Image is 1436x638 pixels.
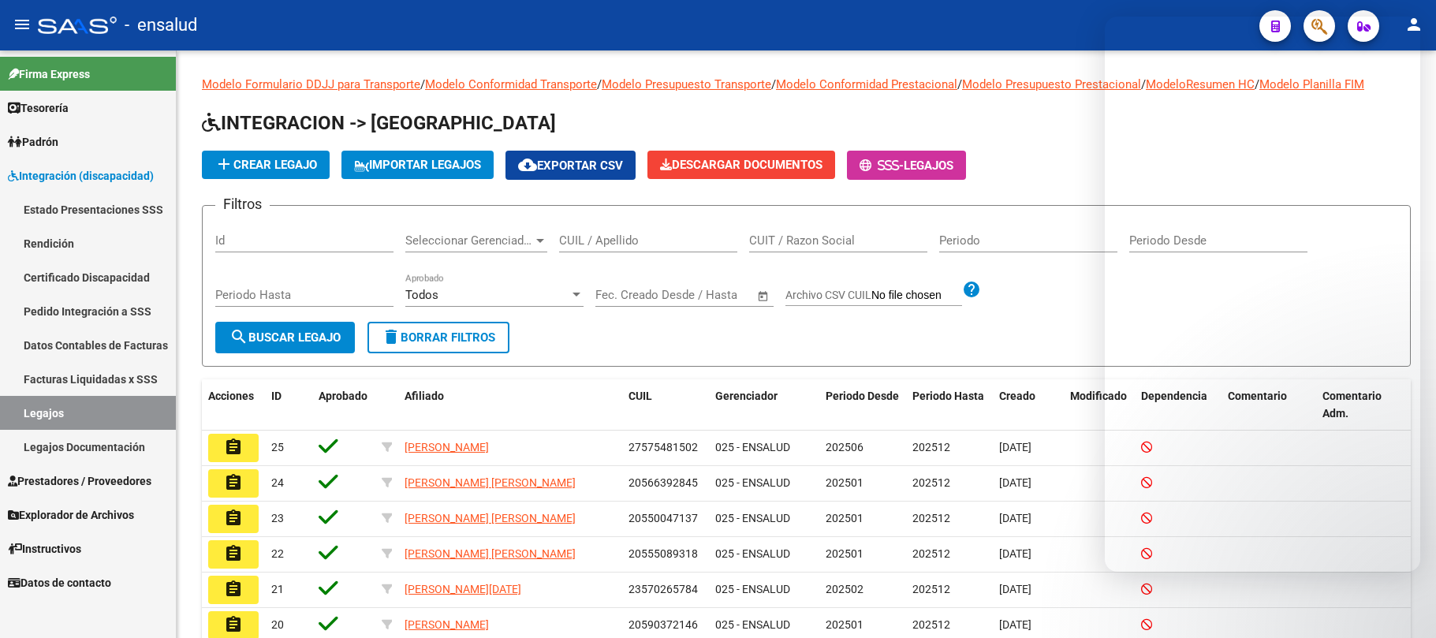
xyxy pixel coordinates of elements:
[912,583,950,595] span: 202512
[202,77,420,91] a: Modelo Formulario DDJJ para Transporte
[826,618,863,631] span: 202501
[312,379,375,431] datatable-header-cell: Aprobado
[265,379,312,431] datatable-header-cell: ID
[505,151,636,180] button: Exportar CSV
[405,512,576,524] span: [PERSON_NAME] [PERSON_NAME]
[319,390,367,402] span: Aprobado
[819,379,906,431] datatable-header-cell: Periodo Desde
[229,330,341,345] span: Buscar Legajo
[826,583,863,595] span: 202502
[660,158,822,172] span: Descargar Documentos
[208,390,254,402] span: Acciones
[904,159,953,173] span: Legajos
[8,167,154,185] span: Integración (discapacidad)
[202,151,330,179] button: Crear Legajo
[271,583,284,595] span: 21
[8,574,111,591] span: Datos de contacto
[826,512,863,524] span: 202501
[715,441,790,453] span: 025 - ENSALUD
[8,133,58,151] span: Padrón
[1064,379,1135,431] datatable-header-cell: Modificado
[628,618,698,631] span: 20590372146
[785,289,871,301] span: Archivo CSV CUIL
[715,618,790,631] span: 025 - ENSALUD
[1404,15,1423,34] mat-icon: person
[8,65,90,83] span: Firma Express
[8,506,134,524] span: Explorador de Archivos
[1070,390,1127,402] span: Modificado
[962,77,1141,91] a: Modelo Presupuesto Prestacional
[215,193,270,215] h3: Filtros
[912,547,950,560] span: 202512
[8,99,69,117] span: Tesorería
[912,512,950,524] span: 202512
[715,390,778,402] span: Gerenciador
[647,151,835,179] button: Descargar Documentos
[999,390,1035,402] span: Creado
[826,547,863,560] span: 202501
[398,379,622,431] datatable-header-cell: Afiliado
[826,441,863,453] span: 202506
[354,158,481,172] span: IMPORTAR LEGAJOS
[847,151,966,180] button: -Legajos
[715,512,790,524] span: 025 - ENSALUD
[382,327,401,346] mat-icon: delete
[906,379,993,431] datatable-header-cell: Periodo Hasta
[271,441,284,453] span: 25
[271,512,284,524] span: 23
[628,476,698,489] span: 20566392845
[202,379,265,431] datatable-header-cell: Acciones
[999,583,1031,595] span: [DATE]
[271,390,282,402] span: ID
[271,547,284,560] span: 22
[912,441,950,453] span: 202512
[661,288,737,302] input: End date
[224,438,243,457] mat-icon: assignment
[1382,584,1420,622] iframe: Intercom live chat
[715,583,790,595] span: 025 - ENSALUD
[8,472,151,490] span: Prestadores / Proveedores
[962,280,981,299] mat-icon: help
[709,379,819,431] datatable-header-cell: Gerenciador
[367,322,509,353] button: Borrar Filtros
[622,379,709,431] datatable-header-cell: CUIL
[405,618,489,631] span: [PERSON_NAME]
[8,540,81,558] span: Instructivos
[826,390,899,402] span: Periodo Desde
[224,580,243,599] mat-icon: assignment
[13,15,32,34] mat-icon: menu
[826,476,863,489] span: 202501
[912,618,950,631] span: 202512
[405,441,489,453] span: [PERSON_NAME]
[628,512,698,524] span: 20550047137
[202,112,556,134] span: INTEGRACION -> [GEOGRAPHIC_DATA]
[993,379,1064,431] datatable-header-cell: Creado
[860,159,904,173] span: -
[628,547,698,560] span: 20555089318
[871,289,962,303] input: Archivo CSV CUIL
[912,476,950,489] span: 202512
[405,390,444,402] span: Afiliado
[425,77,597,91] a: Modelo Conformidad Transporte
[405,233,533,248] span: Seleccionar Gerenciador
[405,547,576,560] span: [PERSON_NAME] [PERSON_NAME]
[271,618,284,631] span: 20
[405,476,576,489] span: [PERSON_NAME] [PERSON_NAME]
[518,159,623,173] span: Exportar CSV
[214,158,317,172] span: Crear Legajo
[715,547,790,560] span: 025 - ENSALUD
[405,583,521,595] span: [PERSON_NAME][DATE]
[229,327,248,346] mat-icon: search
[628,390,652,402] span: CUIL
[341,151,494,179] button: IMPORTAR LEGAJOS
[999,547,1031,560] span: [DATE]
[595,288,647,302] input: Start date
[1105,17,1420,572] iframe: Intercom live chat
[405,288,438,302] span: Todos
[224,544,243,563] mat-icon: assignment
[224,473,243,492] mat-icon: assignment
[999,512,1031,524] span: [DATE]
[912,390,984,402] span: Periodo Hasta
[224,615,243,634] mat-icon: assignment
[755,287,773,305] button: Open calendar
